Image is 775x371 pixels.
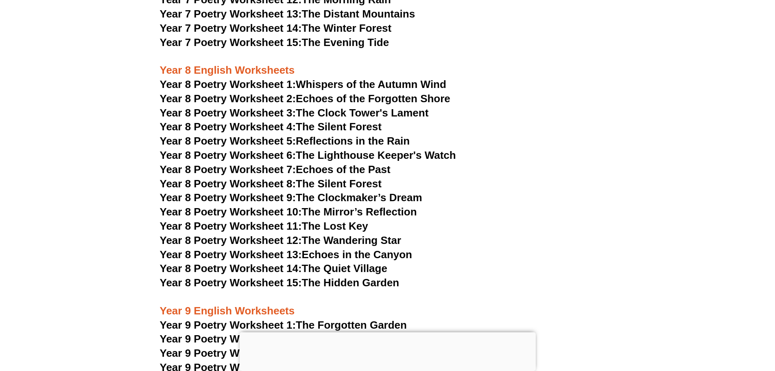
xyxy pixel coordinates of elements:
a: Year 7 Poetry Worksheet 15:The Evening Tide [160,36,389,48]
span: Year 7 Poetry Worksheet 13: [160,8,302,20]
span: Year 8 Poetry Worksheet 10: [160,206,302,218]
a: Year 8 Poetry Worksheet 10:The Mirror’s Reflection [160,206,417,218]
span: Year 8 Poetry Worksheet 15: [160,277,302,289]
span: Year 9 Poetry Worksheet 1: [160,319,296,331]
a: Year 8 Poetry Worksheet 15:The Hidden Garden [160,277,400,289]
span: Year 8 Poetry Worksheet 9: [160,191,296,204]
a: Year 8 Poetry Worksheet 1:Whispers of the Autumn Wind [160,78,446,90]
a: Year 9 Poetry Worksheet 2:City Shadows [160,333,365,345]
span: Year 9 Poetry Worksheet 3: [160,347,296,359]
a: Year 8 Poetry Worksheet 13:Echoes in the Canyon [160,248,413,261]
a: Year 8 Poetry Worksheet 8:The Silent Forest [160,178,382,190]
span: Year 8 Poetry Worksheet 5: [160,135,296,147]
iframe: Chat Widget [640,279,775,371]
a: Year 9 Poetry Worksheet 1:The Forgotten Garden [160,319,407,331]
span: Year 8 Poetry Worksheet 3: [160,107,296,119]
a: Year 8 Poetry Worksheet 3:The Clock Tower's Lament [160,107,429,119]
span: Year 8 Poetry Worksheet 8: [160,178,296,190]
span: Year 7 Poetry Worksheet 15: [160,36,302,48]
a: Year 9 Poetry Worksheet 3:The Broken Clock [160,347,386,359]
a: Year 8 Poetry Worksheet 7:Echoes of the Past [160,163,391,176]
span: Year 9 Poetry Worksheet 2: [160,333,296,345]
span: Year 8 Poetry Worksheet 1: [160,78,296,90]
span: Year 8 Poetry Worksheet 4: [160,121,296,133]
span: Year 8 Poetry Worksheet 7: [160,163,296,176]
a: Year 8 Poetry Worksheet 2:Echoes of the Forgotten Shore [160,92,450,105]
span: Year 7 Poetry Worksheet 14: [160,22,302,34]
span: Year 8 Poetry Worksheet 2: [160,92,296,105]
a: Year 8 Poetry Worksheet 11:The Lost Key [160,220,368,232]
a: Year 8 Poetry Worksheet 5:Reflections in the Rain [160,135,410,147]
a: Year 8 Poetry Worksheet 4:The Silent Forest [160,121,382,133]
span: Year 8 Poetry Worksheet 6: [160,149,296,161]
a: Year 7 Poetry Worksheet 14:The Winter Forest [160,22,392,34]
a: Year 8 Poetry Worksheet 6:The Lighthouse Keeper's Watch [160,149,456,161]
span: Year 8 Poetry Worksheet 11: [160,220,302,232]
span: Year 8 Poetry Worksheet 14: [160,262,302,274]
iframe: Advertisement [240,332,536,369]
h3: Year 9 English Worksheets [160,290,616,318]
a: Year 8 Poetry Worksheet 14:The Quiet Village [160,262,387,274]
span: Year 8 Poetry Worksheet 13: [160,248,302,261]
a: Year 8 Poetry Worksheet 9:The Clockmaker’s Dream [160,191,422,204]
span: Year 8 Poetry Worksheet 12: [160,234,302,246]
h3: Year 8 English Worksheets [160,50,616,77]
a: Year 7 Poetry Worksheet 13:The Distant Mountains [160,8,415,20]
a: Year 8 Poetry Worksheet 12:The Wandering Star [160,234,402,246]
